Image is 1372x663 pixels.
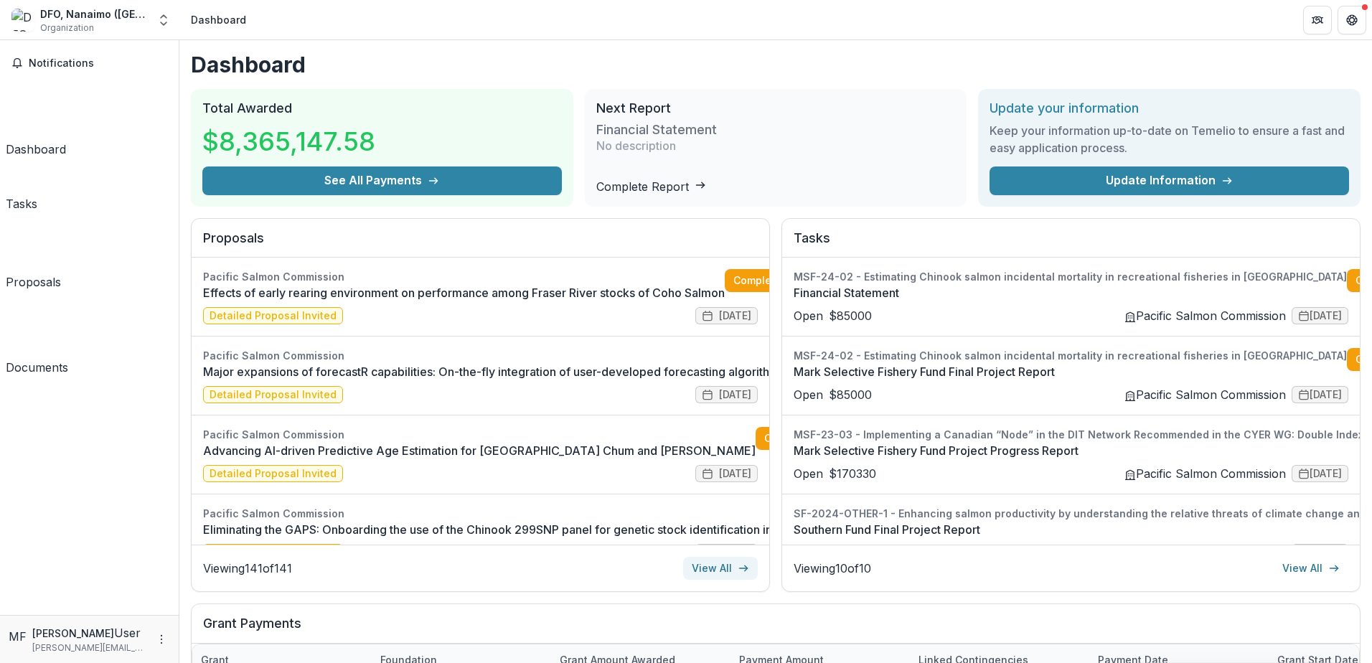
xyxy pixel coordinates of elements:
[40,6,148,22] div: DFO, Nanaimo ([GEOGRAPHIC_DATA])
[6,52,173,75] button: Notifications
[990,122,1349,156] h3: Keep your information up-to-date on Temelio to ensure a fast and easy application process.
[6,80,66,158] a: Dashboard
[203,363,1363,380] a: Major expansions of forecastR capabilities: On-the-fly integration of user-developed forecasting ...
[596,122,717,138] h3: Financial Statement
[114,624,141,641] p: User
[756,427,838,450] a: Complete
[596,137,676,154] p: No description
[191,12,246,27] div: Dashboard
[154,6,174,34] button: Open entity switcher
[29,57,167,70] span: Notifications
[6,164,37,212] a: Tasks
[32,641,147,654] p: [PERSON_NAME][EMAIL_ADDRESS][PERSON_NAME][DOMAIN_NAME]
[6,273,61,291] div: Proposals
[794,560,871,577] p: Viewing 10 of 10
[1274,557,1348,580] a: View All
[11,9,34,32] img: DFO, Nanaimo (Pacific Biological Station)
[683,557,758,580] a: View All
[9,628,27,645] div: Michael Folkes
[596,179,706,194] a: Complete Report
[203,230,758,258] h2: Proposals
[725,269,807,292] a: Complete
[794,230,1348,258] h2: Tasks
[203,521,1028,538] a: Eliminating the GAPS: Onboarding the use of the Chinook 299SNP panel for genetic stock identifica...
[203,560,292,577] p: Viewing 141 of 141
[203,442,756,459] a: Advancing AI-driven Predictive Age Estimation for [GEOGRAPHIC_DATA] Chum and [PERSON_NAME]
[191,52,1361,77] h1: Dashboard
[40,22,94,34] span: Organization
[6,359,68,376] div: Documents
[6,141,66,158] div: Dashboard
[794,363,1347,380] a: Mark Selective Fishery Fund Final Project Report
[202,100,562,116] h2: Total Awarded
[794,284,1347,301] a: Financial Statement
[6,195,37,212] div: Tasks
[990,100,1349,116] h2: Update your information
[6,218,61,291] a: Proposals
[185,9,252,30] nav: breadcrumb
[203,616,1348,643] h2: Grant Payments
[32,626,114,641] p: [PERSON_NAME]
[202,166,562,195] button: See All Payments
[6,296,68,376] a: Documents
[1303,6,1332,34] button: Partners
[596,100,956,116] h2: Next Report
[203,284,725,301] a: Effects of early rearing environment on performance among Fraser River stocks of Coho Salmon
[1338,6,1366,34] button: Get Help
[153,631,170,648] button: More
[990,166,1349,195] a: Update Information
[202,122,375,161] h3: $8,365,147.58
